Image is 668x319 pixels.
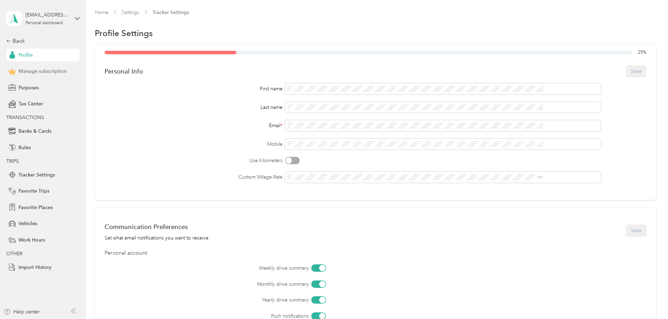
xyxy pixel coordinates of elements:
[19,84,39,91] span: Purposes
[19,100,43,108] span: Tax Center
[4,308,40,315] button: Help center
[105,223,210,230] div: Communication Preferences
[6,251,22,257] span: OTHER
[6,37,76,45] div: Back
[6,115,44,120] span: TRANSACTIONS
[19,127,51,135] span: Banks & Cards
[6,158,19,164] span: TRIPS
[144,280,309,288] label: Monthly drive summary
[105,173,283,181] label: Custom Milage Rate
[19,204,53,211] span: Favorite Places
[19,171,55,179] span: Tracker Settings
[538,174,543,180] span: mi
[105,68,143,75] div: Personal Info
[105,122,283,129] div: Email
[144,296,309,304] label: Yearly drive summary
[105,157,283,164] label: Use Kilometers
[122,9,139,15] a: Settings
[19,264,51,271] span: Import History
[19,51,33,59] span: Profile
[105,104,283,111] div: Last name
[105,85,283,92] div: First name
[19,144,31,151] span: Rules
[105,249,646,257] div: Personal account
[629,280,668,319] iframe: Everlance-gr Chat Button Frame
[638,49,646,56] span: 25 %
[144,264,309,272] label: Weekly drive summary
[105,234,210,242] div: Set what email notifications you want to receive.
[26,11,69,19] div: [EMAIL_ADDRESS][DOMAIN_NAME]
[95,29,153,37] h1: Profile Settings
[26,21,63,25] div: Personal dashboard
[105,140,283,148] label: Mobile
[152,9,189,16] span: Tracker Settings
[19,187,49,195] span: Favorite Trips
[95,9,108,15] a: Home
[19,236,45,244] span: Work Hours
[19,220,37,227] span: Vehicles
[19,68,67,75] span: Manage subscription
